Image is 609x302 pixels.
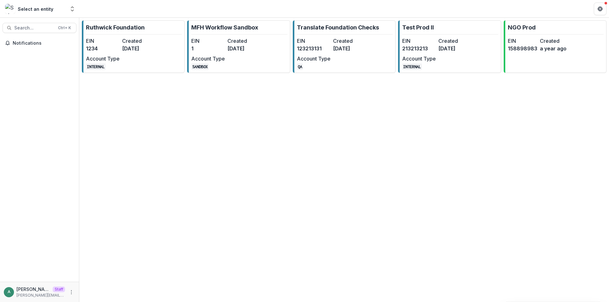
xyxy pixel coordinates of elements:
dd: a year ago [540,45,569,52]
dt: EIN [297,37,331,45]
p: MFH Workflow Sandbox [191,23,258,32]
p: Test Prod II [402,23,434,32]
button: Search... [3,23,76,33]
p: NGO Prod [508,23,536,32]
dt: EIN [508,37,537,45]
dd: 1234 [86,45,120,52]
dt: Created [540,37,569,45]
dd: 123213131 [297,45,331,52]
dt: EIN [402,37,436,45]
dt: EIN [191,37,225,45]
dt: Account Type [297,55,331,62]
code: QA [297,63,303,70]
p: [PERSON_NAME][EMAIL_ADDRESS][DOMAIN_NAME] [16,286,50,292]
dd: 213213213 [402,45,436,52]
p: [PERSON_NAME][EMAIL_ADDRESS][DOMAIN_NAME] [16,292,65,298]
a: Ruthwick FoundationEIN1234Created[DATE]Account TypeINTERNAL [82,20,185,73]
button: Get Help [594,3,606,15]
dd: [DATE] [438,45,472,52]
span: Search... [14,25,54,31]
code: INTERNAL [86,63,106,70]
dt: EIN [86,37,120,45]
dd: [DATE] [122,45,156,52]
dt: Account Type [86,55,120,62]
a: NGO ProdEIN158898983Createda year ago [504,20,606,73]
dt: Created [122,37,156,45]
p: Ruthwick Foundation [86,23,145,32]
dd: [DATE] [333,45,367,52]
div: Ctrl + K [57,24,72,31]
a: MFH Workflow SandboxEIN1Created[DATE]Account TypeSANDBOX [187,20,290,73]
button: More [68,288,75,296]
code: INTERNAL [402,63,422,70]
p: Staff [53,286,65,292]
dd: 1 [191,45,225,52]
dd: 158898983 [508,45,537,52]
dt: Created [438,37,472,45]
button: Open entity switcher [68,3,77,15]
p: Translate Foundation Checks [297,23,379,32]
dt: Created [333,37,367,45]
dt: Created [227,37,261,45]
div: Select an entity [18,6,53,12]
img: Select an entity [5,4,15,14]
a: Test Prod IIEIN213213213Created[DATE]Account TypeINTERNAL [398,20,501,73]
code: SANDBOX [191,63,209,70]
dt: Account Type [191,55,225,62]
span: Notifications [13,41,74,46]
dt: Account Type [402,55,436,62]
dd: [DATE] [227,45,261,52]
div: anveet@trytemelio.com [8,290,10,294]
button: Notifications [3,38,76,48]
a: Translate Foundation ChecksEIN123213131Created[DATE]Account TypeQA [293,20,396,73]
